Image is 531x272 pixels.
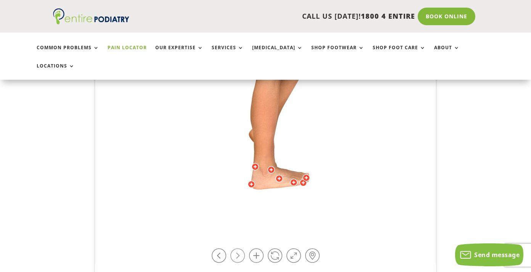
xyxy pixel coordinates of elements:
a: Common Problems [37,45,99,61]
a: Entire Podiatry [53,18,129,26]
a: Shop Footwear [311,45,364,61]
a: Hot-spots on / off [305,248,320,263]
a: Rotate left [212,248,226,263]
a: Pain Locator [108,45,147,61]
a: Full Screen on / off [286,248,301,263]
a: About [434,45,460,61]
a: Shop Foot Care [373,45,426,61]
button: Send message [455,243,523,266]
img: logo (1) [53,8,129,24]
a: Rotate right [230,248,245,263]
a: Book Online [418,8,475,25]
span: 1800 4 ENTIRE [361,11,415,21]
a: [MEDICAL_DATA] [252,45,303,61]
a: Play / Stop [268,248,282,263]
a: Services [212,45,244,61]
a: Zoom in / out [249,248,264,263]
span: Send message [474,251,520,259]
a: Our Expertise [155,45,203,61]
a: Locations [37,63,75,80]
p: CALL US [DATE]! [150,11,415,21]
